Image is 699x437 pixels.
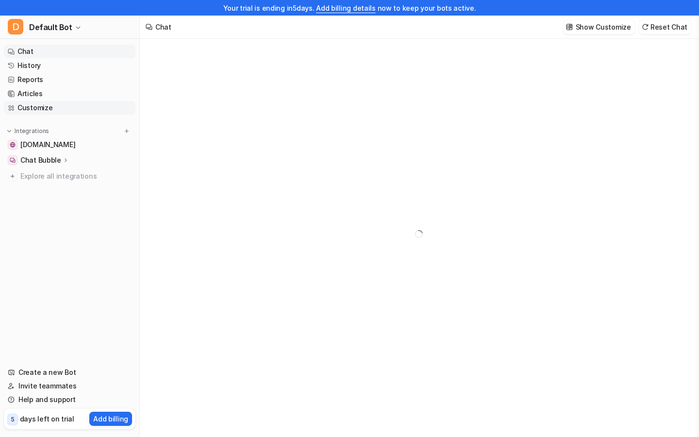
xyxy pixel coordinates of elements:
[4,169,135,183] a: Explore all integrations
[8,171,17,181] img: explore all integrations
[6,128,13,134] img: expand menu
[20,414,74,424] p: days left on trial
[4,87,135,101] a: Articles
[563,20,635,34] button: Show Customize
[155,22,171,32] div: Chat
[642,23,649,31] img: reset
[4,59,135,72] a: History
[576,22,631,32] p: Show Customize
[20,140,75,150] span: [DOMAIN_NAME]
[20,155,61,165] p: Chat Bubble
[15,127,49,135] p: Integrations
[93,414,128,424] p: Add billing
[4,101,135,115] a: Customize
[10,142,16,148] img: velasco810.github.io
[316,4,376,12] a: Add billing details
[89,412,132,426] button: Add billing
[10,157,16,163] img: Chat Bubble
[8,19,23,34] span: D
[4,73,135,86] a: Reports
[20,168,132,184] span: Explore all integrations
[11,415,15,424] p: 5
[29,20,72,34] span: Default Bot
[4,138,135,151] a: velasco810.github.io[DOMAIN_NAME]
[4,393,135,406] a: Help and support
[4,126,52,136] button: Integrations
[566,23,573,31] img: customize
[4,366,135,379] a: Create a new Bot
[639,20,691,34] button: Reset Chat
[4,45,135,58] a: Chat
[123,128,130,134] img: menu_add.svg
[4,379,135,393] a: Invite teammates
